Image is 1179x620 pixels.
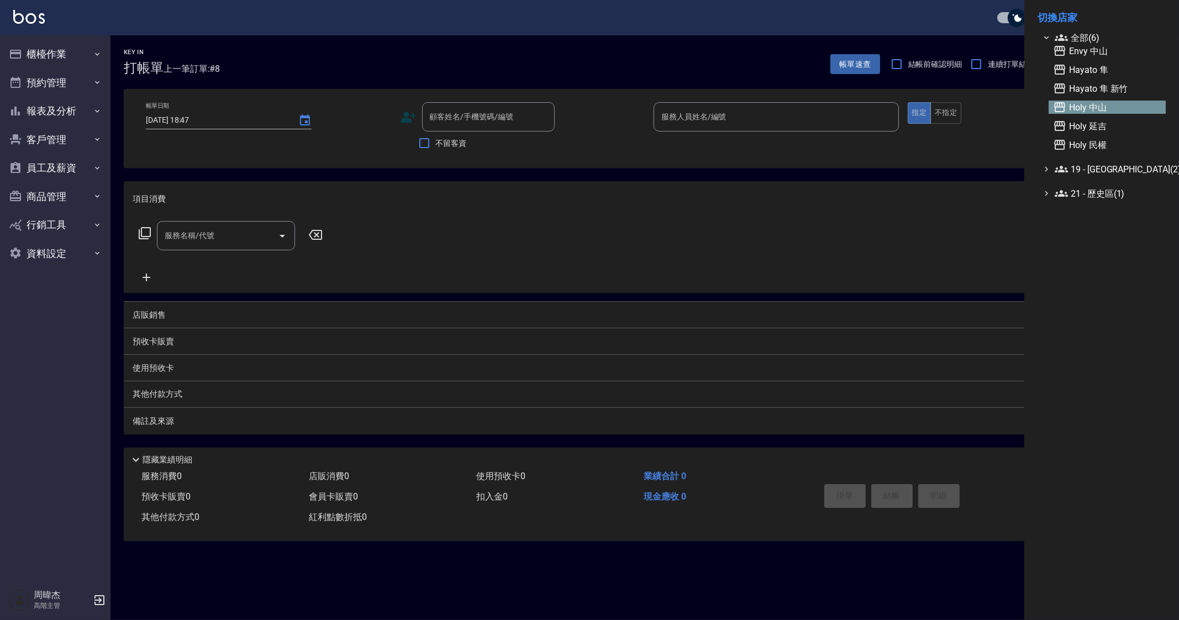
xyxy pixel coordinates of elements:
span: 21 - 歷史區(1) [1055,187,1161,200]
li: 切換店家 [1038,4,1166,31]
span: Hayato 隼 [1053,63,1161,76]
span: 19 - [GEOGRAPHIC_DATA](2) [1055,162,1161,176]
span: Holy 中山 [1053,101,1161,114]
span: Holy 延吉 [1053,119,1161,133]
span: Hayato 隼 新竹 [1053,82,1161,95]
span: Holy 民權 [1053,138,1161,151]
span: 全部(6) [1055,31,1161,44]
span: Envy 中山 [1053,44,1161,57]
